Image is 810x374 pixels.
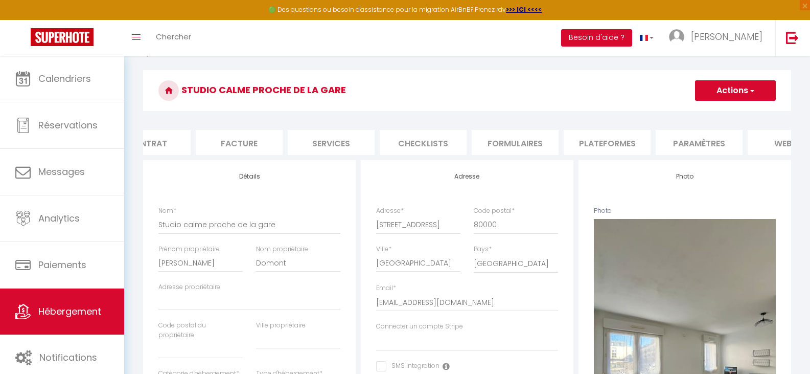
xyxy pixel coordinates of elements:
[31,28,94,46] img: Super Booking
[256,321,306,331] label: Ville propriétaire
[376,173,558,180] h4: Adresse
[158,206,176,216] label: Nom
[104,130,191,155] li: Contrat
[38,258,86,271] span: Paiements
[380,130,467,155] li: Checklists
[376,245,391,254] label: Ville
[561,29,632,47] button: Besoin d'aide ?
[474,206,515,216] label: Code postal
[158,282,220,292] label: Adresse propriétaire
[38,119,98,131] span: Réservations
[506,5,542,14] a: >>> ICI <<<<
[196,130,283,155] li: Facture
[656,130,743,155] li: Paramètres
[376,206,404,216] label: Adresse
[376,322,463,332] label: Connecter un compte Stripe
[158,245,220,254] label: Prénom propriétaire
[156,31,191,42] span: Chercher
[594,206,612,216] label: Photo
[38,165,85,178] span: Messages
[39,351,97,364] span: Notifications
[288,130,375,155] li: Services
[38,305,101,318] span: Hébergement
[158,173,340,180] h4: Détails
[472,130,559,155] li: Formulaires
[691,30,762,43] span: [PERSON_NAME]
[695,80,776,101] button: Actions
[474,245,492,254] label: Pays
[143,70,791,111] h3: Studio calme proche de la gare
[148,20,199,56] a: Chercher
[38,212,80,225] span: Analytics
[38,72,91,85] span: Calendriers
[376,283,396,293] label: Email
[786,31,799,44] img: logout
[256,245,308,254] label: Nom propriétaire
[564,130,651,155] li: Plateformes
[661,20,775,56] a: ... [PERSON_NAME]
[669,29,684,45] img: ...
[594,173,776,180] h4: Photo
[158,321,243,340] label: Code postal du propriétaire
